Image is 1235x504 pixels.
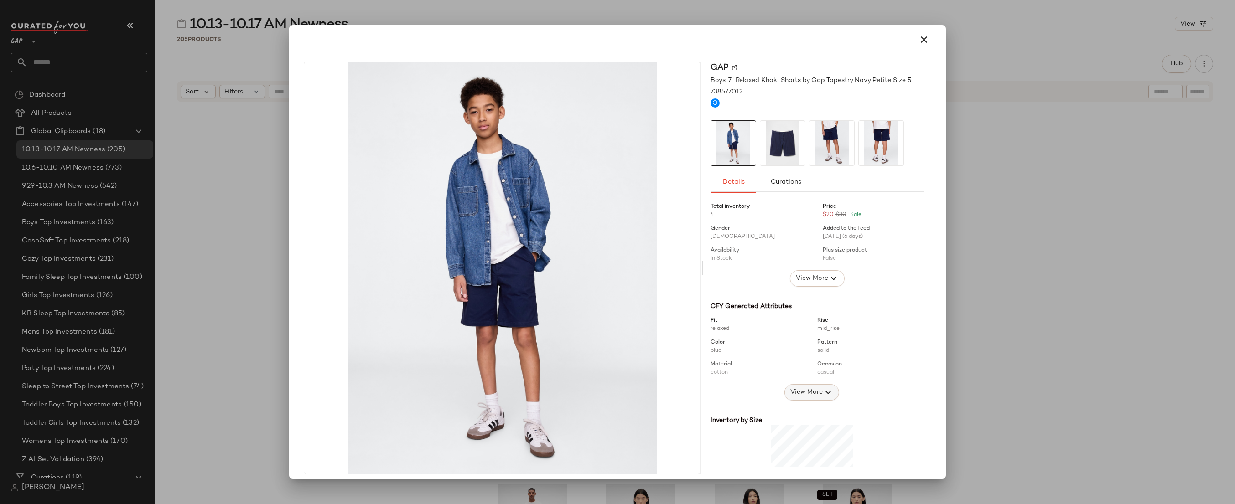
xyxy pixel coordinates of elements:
[711,62,728,74] span: Gap
[304,62,700,474] img: cn57876191.jpg
[711,87,743,97] span: 738577012
[711,302,913,311] div: CFY Generated Attributes
[711,121,756,165] img: cn57876191.jpg
[795,273,828,284] span: View More
[760,121,805,165] img: cn57874830.jpg
[711,76,911,85] span: Boys' 7" Relaxed Khaki Shorts by Gap Tapestry Navy Petite Size 5
[711,416,913,425] div: Inventory by Size
[722,179,744,186] span: Details
[859,121,903,165] img: cn57874778.jpg
[790,387,823,398] span: View More
[732,65,737,71] img: svg%3e
[809,121,854,165] img: cn57874762.jpg
[770,179,801,186] span: Curations
[790,270,845,287] button: View More
[784,384,839,401] button: View More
